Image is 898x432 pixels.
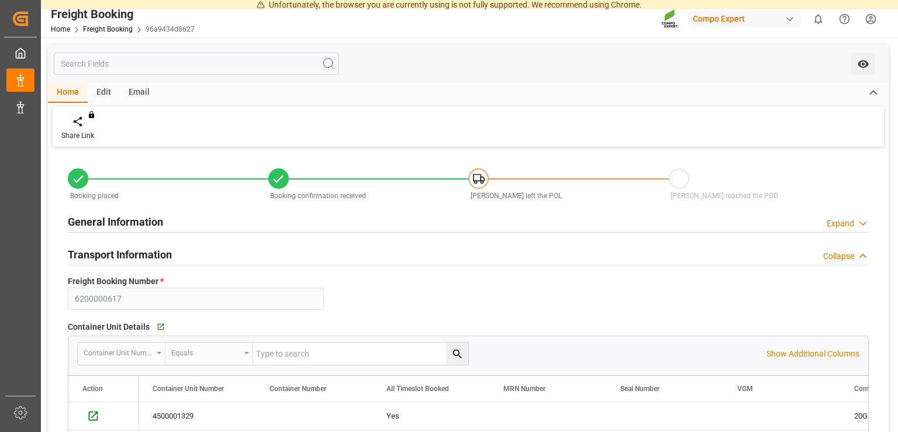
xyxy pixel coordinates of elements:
span: All Timeslot Booked [386,385,449,393]
div: Action [82,385,103,393]
span: Booking confirmation received [270,192,366,200]
button: show 0 new notifications [805,6,831,32]
div: Container Unit Number [84,345,153,358]
div: Home [48,83,88,103]
div: Yes [386,403,475,430]
span: Seal Number [620,385,659,393]
span: [PERSON_NAME] reached the POD [671,192,778,200]
button: open menu [165,343,253,365]
span: Container Unit Number [153,385,224,393]
div: Expand [827,217,854,230]
div: Edit [88,83,120,103]
div: Compo Expert [688,11,800,27]
button: open menu [78,343,165,365]
img: Screenshot%202023-09-29%20at%2010.02.21.png_1712312052.png [661,9,680,29]
h2: General Information [68,214,163,230]
span: [PERSON_NAME] left the POL [471,192,562,200]
div: Email [120,83,158,103]
span: Container Unit Details [68,321,150,333]
p: Show Additional Columns [766,348,859,360]
div: 4500001329 [139,402,255,430]
button: open menu [851,53,875,75]
div: Collapse [823,250,854,262]
input: Search Fields [54,53,339,75]
a: Home [51,25,70,33]
button: search button [446,343,468,365]
span: Freight Booking Number [68,275,164,288]
span: MRN Number [503,385,545,393]
button: Help Center [831,6,858,32]
span: Container Number [270,385,326,393]
div: Equals [171,345,240,358]
a: Freight Booking [83,25,133,33]
button: Compo Expert [688,8,805,30]
input: Type to search [253,343,468,365]
h2: Transport Information [68,247,172,262]
span: VGM [737,385,753,393]
div: Press SPACE to select this row. [68,402,139,430]
div: Freight Booking [51,5,195,23]
span: Booking placed [70,192,119,200]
